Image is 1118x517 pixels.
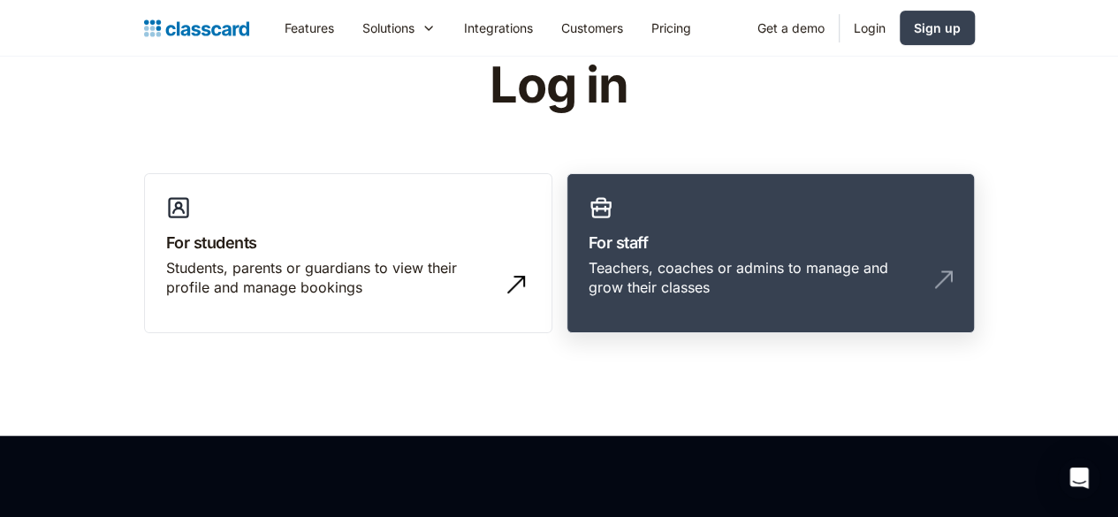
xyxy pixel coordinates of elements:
a: For studentsStudents, parents or guardians to view their profile and manage bookings [144,173,552,334]
div: Solutions [348,8,450,48]
h1: Log in [278,58,840,113]
a: For staffTeachers, coaches or admins to manage and grow their classes [567,173,975,334]
a: Get a demo [743,8,839,48]
a: Login [840,8,900,48]
a: Sign up [900,11,975,45]
a: Integrations [450,8,547,48]
div: Students, parents or guardians to view their profile and manage bookings [166,258,495,298]
div: Sign up [914,19,961,37]
a: Pricing [637,8,705,48]
div: Solutions [362,19,414,37]
a: Customers [547,8,637,48]
div: Teachers, coaches or admins to manage and grow their classes [589,258,917,298]
h3: For staff [589,231,953,255]
div: Open Intercom Messenger [1058,457,1100,499]
h3: For students [166,231,530,255]
a: Features [270,8,348,48]
a: home [144,16,249,41]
